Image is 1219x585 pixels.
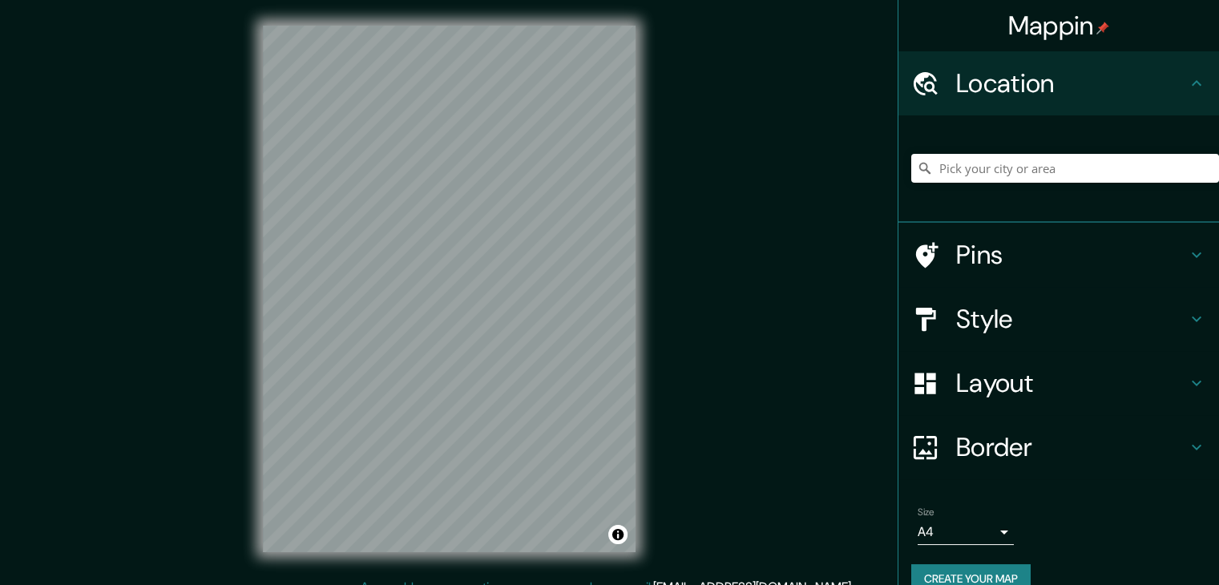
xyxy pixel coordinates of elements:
h4: Style [956,303,1187,335]
img: pin-icon.png [1096,22,1109,34]
div: Layout [898,351,1219,415]
div: Border [898,415,1219,479]
h4: Border [956,431,1187,463]
h4: Layout [956,367,1187,399]
div: Style [898,287,1219,351]
h4: Mappin [1008,10,1110,42]
div: A4 [918,519,1014,545]
button: Toggle attribution [608,525,628,544]
div: Location [898,51,1219,115]
h4: Location [956,67,1187,99]
canvas: Map [263,26,636,552]
h4: Pins [956,239,1187,271]
input: Pick your city or area [911,154,1219,183]
div: Pins [898,223,1219,287]
label: Size [918,506,934,519]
